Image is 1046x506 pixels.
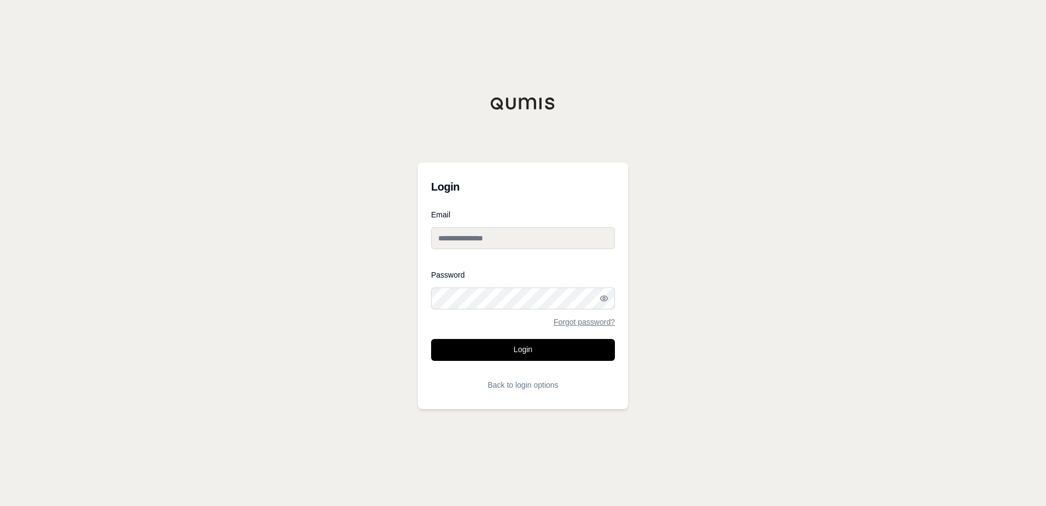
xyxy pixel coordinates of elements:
[554,318,615,326] a: Forgot password?
[490,97,556,110] img: Qumis
[431,271,615,279] label: Password
[431,339,615,361] button: Login
[431,176,615,198] h3: Login
[431,374,615,396] button: Back to login options
[431,211,615,219] label: Email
